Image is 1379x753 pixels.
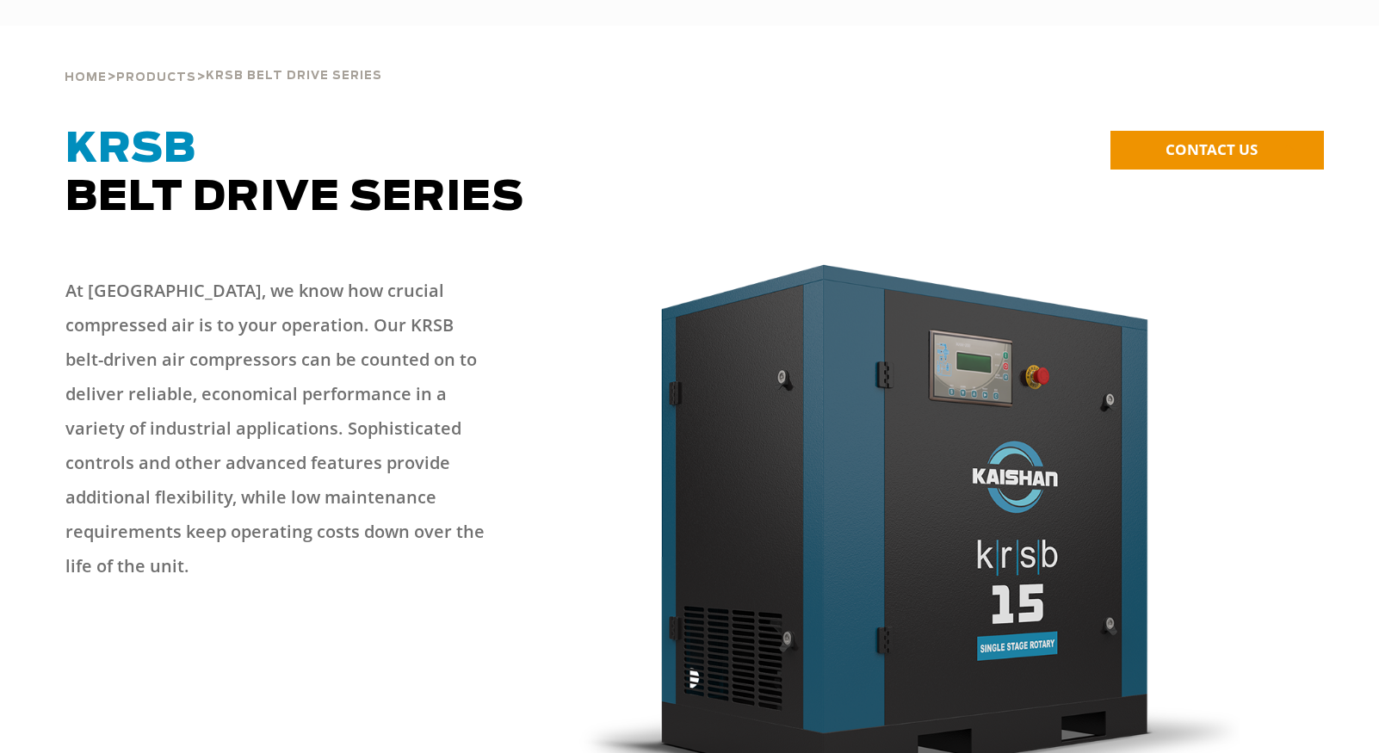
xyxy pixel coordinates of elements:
[1166,139,1258,159] span: CONTACT US
[65,26,382,91] div: > >
[116,69,196,84] a: Products
[1110,131,1324,170] a: CONTACT US
[206,71,382,82] span: krsb belt drive series
[65,72,107,83] span: Home
[65,129,524,219] span: Belt Drive Series
[65,69,107,84] a: Home
[65,129,196,170] span: KRSB
[65,274,494,583] p: At [GEOGRAPHIC_DATA], we know how crucial compressed air is to your operation. Our KRSB belt-driv...
[116,72,196,83] span: Products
